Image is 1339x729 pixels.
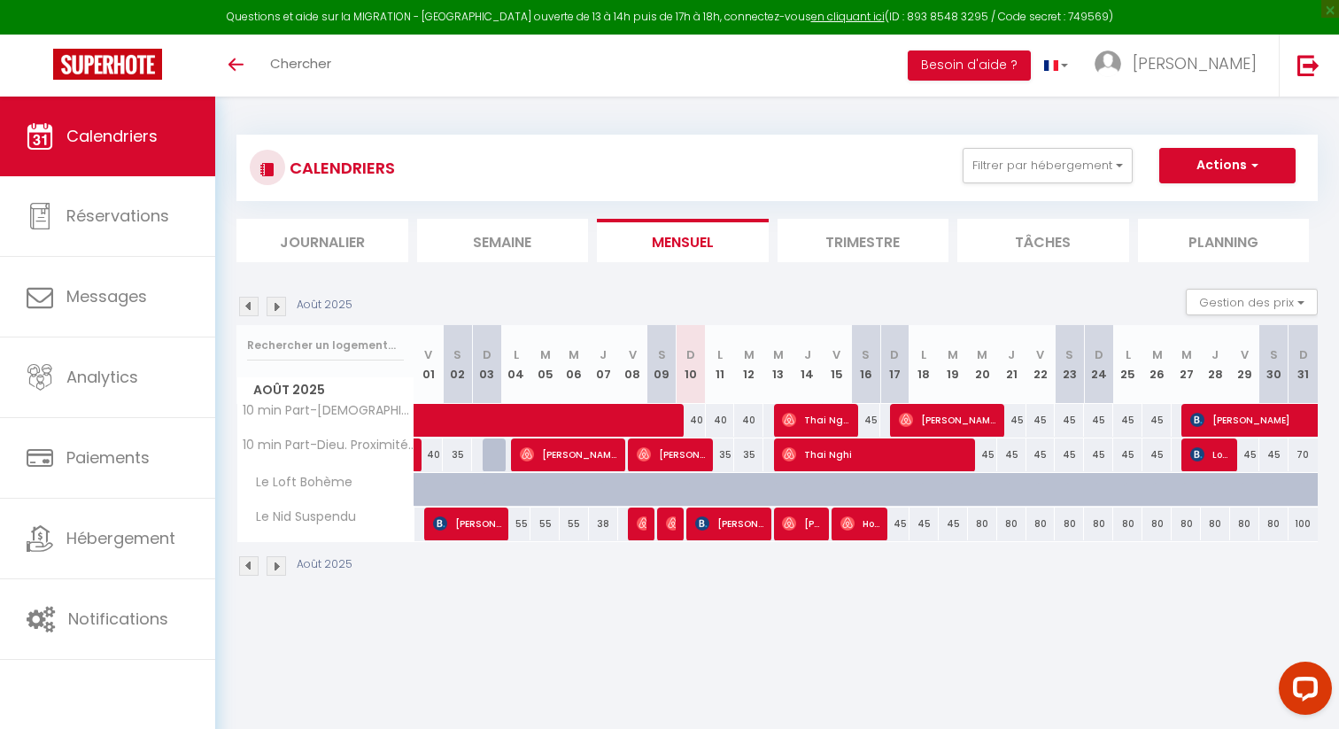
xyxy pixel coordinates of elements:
[948,346,958,363] abbr: M
[1201,508,1230,540] div: 80
[443,325,472,404] th: 02
[1172,325,1201,404] th: 27
[968,438,997,471] div: 45
[778,219,949,262] li: Trimestre
[1065,346,1073,363] abbr: S
[1084,404,1113,437] div: 45
[514,346,519,363] abbr: L
[417,219,589,262] li: Semaine
[66,285,147,307] span: Messages
[1084,508,1113,540] div: 80
[600,346,607,363] abbr: J
[977,346,987,363] abbr: M
[453,346,461,363] abbr: S
[66,205,169,227] span: Réservations
[832,346,840,363] abbr: V
[472,325,501,404] th: 03
[240,508,360,527] span: Le Nid Suspendu
[1142,404,1172,437] div: 45
[236,219,408,262] li: Journalier
[1036,346,1044,363] abbr: V
[1113,508,1142,540] div: 80
[297,297,352,314] p: Août 2025
[793,325,822,404] th: 14
[1055,508,1084,540] div: 80
[890,346,899,363] abbr: D
[1026,404,1056,437] div: 45
[908,50,1031,81] button: Besoin d'aide ?
[237,377,414,403] span: Août 2025
[968,325,997,404] th: 20
[247,330,404,361] input: Rechercher un logement...
[1159,148,1296,183] button: Actions
[1055,325,1084,404] th: 23
[997,325,1026,404] th: 21
[851,404,880,437] div: 45
[880,325,909,404] th: 17
[1265,655,1339,729] iframe: LiveChat chat widget
[1084,438,1113,471] div: 45
[1230,438,1259,471] div: 45
[744,346,755,363] abbr: M
[501,325,530,404] th: 04
[997,508,1026,540] div: 80
[629,346,637,363] abbr: V
[1289,438,1318,471] div: 70
[1113,404,1142,437] div: 45
[822,325,851,404] th: 15
[717,346,723,363] abbr: L
[560,325,589,404] th: 06
[1026,325,1056,404] th: 22
[240,473,357,492] span: Le Loft Bohème
[540,346,551,363] abbr: M
[695,507,763,540] span: [PERSON_NAME]
[1095,346,1103,363] abbr: D
[414,438,444,471] div: 40
[686,346,695,363] abbr: D
[909,508,939,540] div: 45
[1211,346,1219,363] abbr: J
[1181,346,1192,363] abbr: M
[939,325,968,404] th: 19
[899,403,996,437] span: [PERSON_NAME]
[840,507,879,540] span: Houssine Khelf
[1113,325,1142,404] th: 25
[414,325,444,404] th: 01
[1230,325,1259,404] th: 29
[921,346,926,363] abbr: L
[1299,346,1308,363] abbr: D
[1241,346,1249,363] abbr: V
[1201,325,1230,404] th: 28
[763,325,793,404] th: 13
[851,325,880,404] th: 16
[597,219,769,262] li: Mensuel
[1113,438,1142,471] div: 45
[862,346,870,363] abbr: S
[1230,508,1259,540] div: 80
[811,9,885,24] a: en cliquant ici
[66,366,138,388] span: Analytics
[1138,219,1310,262] li: Planning
[939,508,968,540] div: 45
[433,507,501,540] span: [PERSON_NAME]
[1190,438,1229,471] span: Lozitska Tetiana
[734,325,763,404] th: 12
[1126,346,1131,363] abbr: L
[1270,346,1278,363] abbr: S
[501,508,530,540] div: 55
[1055,438,1084,471] div: 45
[569,346,579,363] abbr: M
[647,325,677,404] th: 09
[240,438,417,452] span: 10 min Part-Dieu. Proximité Campus.
[782,403,850,437] span: Thai Nghi
[666,507,676,540] span: [PERSON_NAME]
[1026,508,1056,540] div: 80
[257,35,344,97] a: Chercher
[1259,508,1289,540] div: 80
[589,508,618,540] div: 38
[658,346,666,363] abbr: S
[1186,289,1318,315] button: Gestion des prix
[1055,404,1084,437] div: 45
[677,325,706,404] th: 10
